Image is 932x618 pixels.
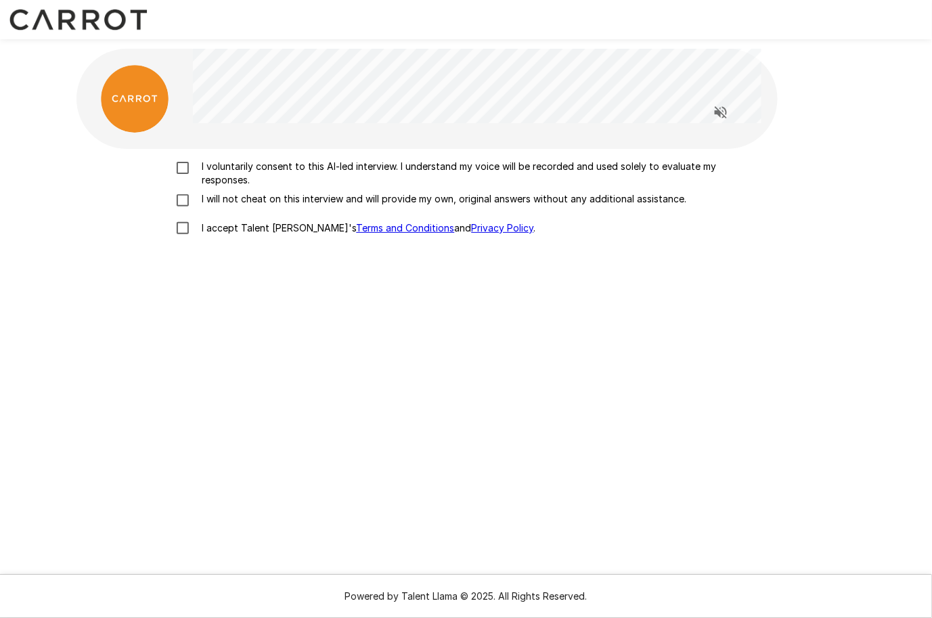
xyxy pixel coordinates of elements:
[472,222,534,234] a: Privacy Policy
[707,99,734,126] button: Read questions aloud
[197,192,687,206] p: I will not cheat on this interview and will provide my own, original answers without any addition...
[197,160,764,187] p: I voluntarily consent to this AI-led interview. I understand my voice will be recorded and used s...
[357,222,455,234] a: Terms and Conditions
[197,221,536,235] p: I accept Talent [PERSON_NAME]'s and .
[16,590,916,603] p: Powered by Talent Llama © 2025. All Rights Reserved.
[101,65,169,133] img: carrot_logo.png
